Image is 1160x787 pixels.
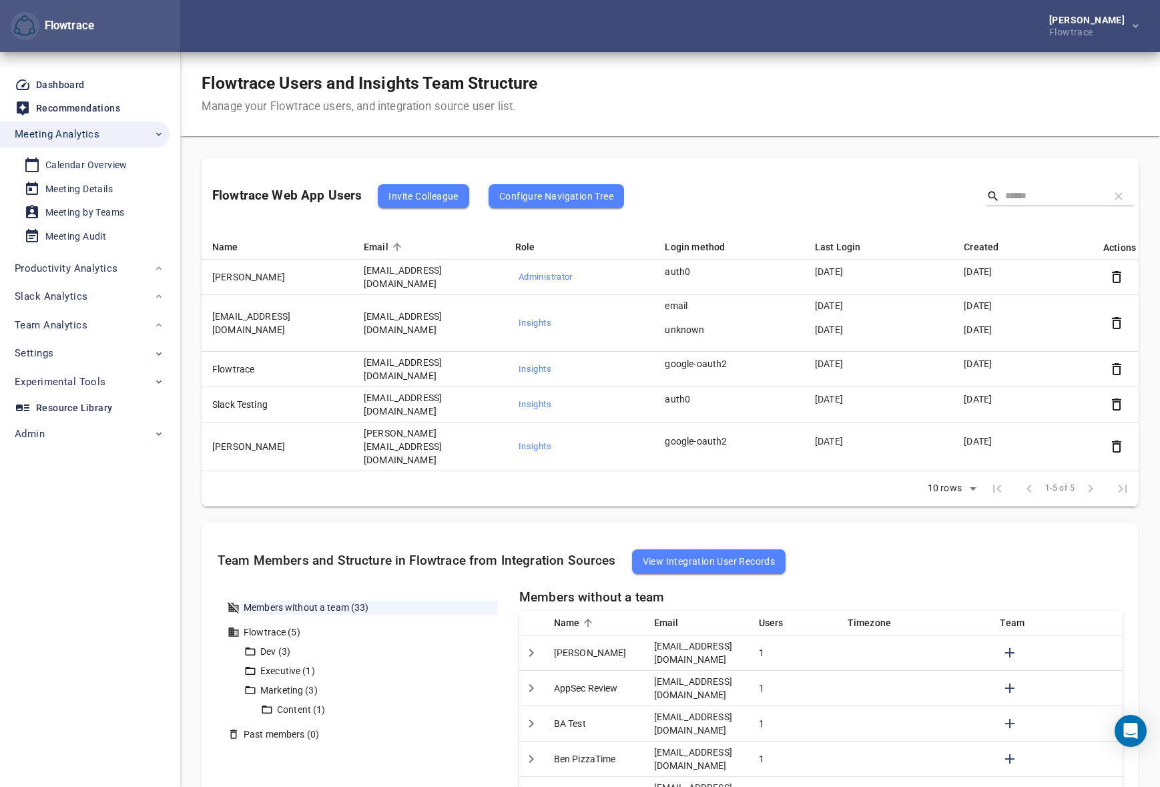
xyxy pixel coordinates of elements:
[15,344,53,362] span: Settings
[11,12,94,41] div: Flowtrace
[499,188,613,204] span: Configure Navigation Tree
[202,352,353,387] td: Flowtrace
[964,239,1087,255] div: Created
[202,387,353,423] td: Slack Testing
[815,357,937,370] p: [DATE]
[919,479,981,499] div: 10 rows
[515,239,639,255] div: Role
[36,400,112,417] div: Resource Library
[554,615,597,631] span: Name
[519,270,635,285] span: Administrator
[212,239,256,255] span: Name
[964,435,1087,448] p: [DATE]
[258,645,482,659] div: Dev (3)
[815,435,937,448] p: [DATE]
[258,664,482,678] div: Executive (1)
[543,741,643,776] td: Ben PizzaTime
[36,77,85,93] div: Dashboard
[815,239,878,255] span: Last Login
[643,553,776,569] span: View Integration User Records
[212,239,337,255] div: Name
[241,625,498,639] div: Flowtrace (5)
[202,99,537,115] div: Manage your Flowtrace users, and integration source user list.
[748,635,837,670] td: 1
[15,316,87,334] span: Team Analytics
[515,313,639,334] button: Insights
[665,239,788,255] div: Login method
[202,260,353,295] td: [PERSON_NAME]
[543,706,643,741] td: BA Test
[1107,313,1127,333] button: Detach user from the account
[543,670,643,706] td: AppSec Review
[1049,25,1130,37] div: Flowtrace
[1107,437,1127,457] button: Detach user from the account
[15,288,87,305] span: Slack Analytics
[353,423,505,471] td: [PERSON_NAME][EMAIL_ADDRESS][DOMAIN_NAME]
[815,265,937,278] p: [DATE]
[665,299,788,312] p: email
[632,549,786,573] button: View Integration User Records
[964,323,1087,336] p: [DATE]
[388,188,458,204] span: Invite Colleague
[353,387,505,423] td: [EMAIL_ADDRESS][DOMAIN_NAME]
[519,439,635,455] span: Insights
[748,706,837,741] td: 1
[643,670,748,706] td: [EMAIL_ADDRESS][DOMAIN_NAME]
[1000,714,1020,734] button: Add team override.
[964,299,1087,312] p: [DATE]
[274,703,466,717] div: Content (1)
[1000,615,1112,631] div: Team
[353,260,505,295] td: [EMAIL_ADDRESS][DOMAIN_NAME]
[543,635,643,670] td: [PERSON_NAME]
[36,100,120,117] div: Recommendations
[519,362,635,377] span: Insights
[848,615,974,631] div: Timezone
[986,190,1000,203] svg: Search
[15,373,106,390] span: Experimental Tools
[964,239,1016,255] span: Created
[521,714,541,734] button: Detail panel visibility toggle
[202,295,353,352] td: [EMAIL_ADDRESS][DOMAIN_NAME]
[554,615,627,631] div: Name
[964,265,1087,278] p: [DATE]
[665,392,788,406] p: auth0
[489,184,624,208] button: Configure Navigation Tree
[665,265,788,278] p: auth0
[665,239,743,255] span: Login method
[748,741,837,776] td: 1
[1107,395,1127,415] button: Detach user from the account
[924,483,965,494] div: 10 rows
[521,643,541,663] button: Detail panel visibility toggle
[665,323,788,336] p: unknown
[1005,186,1099,206] input: Search
[519,316,635,331] span: Insights
[39,18,94,34] div: Flowtrace
[521,749,541,769] button: Detail panel visibility toggle
[815,239,937,255] div: Last Login
[378,184,469,208] button: Invite Colleague
[515,267,639,288] button: Administrator
[1107,359,1127,379] button: Detach user from the account
[815,323,937,336] p: [DATE]
[515,395,639,415] button: Insights
[258,684,482,698] div: Marketing (3)
[1000,643,1020,663] button: Add team override.
[202,73,537,93] h1: Flowtrace Users and Insights Team Structure
[45,228,106,245] div: Meeting Audit
[643,741,748,776] td: [EMAIL_ADDRESS][DOMAIN_NAME]
[15,125,99,143] span: Meeting Analytics
[241,728,498,742] div: Past members (0)
[364,239,489,255] div: Email
[515,437,639,457] button: Insights
[515,239,553,255] span: Role
[241,601,498,615] div: Members without a team (33)
[964,392,1087,406] p: [DATE]
[519,397,635,413] span: Insights
[1013,473,1045,505] span: Previous Page
[759,615,801,631] span: Users
[353,295,505,352] td: [EMAIL_ADDRESS][DOMAIN_NAME]
[519,590,1123,605] h5: Members without a team
[815,392,937,406] p: [DATE]
[1028,11,1149,41] button: [PERSON_NAME]Flowtrace
[1115,715,1147,747] div: Open Intercom Messenger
